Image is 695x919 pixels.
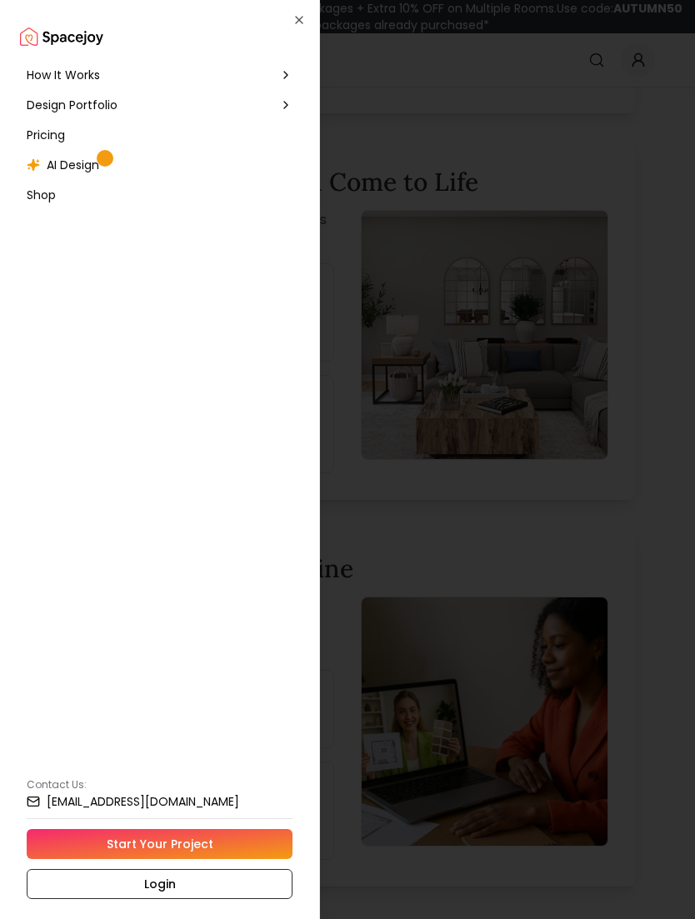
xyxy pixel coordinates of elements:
[20,20,103,53] a: Spacejoy
[47,157,99,173] span: AI Design
[47,796,239,807] small: [EMAIL_ADDRESS][DOMAIN_NAME]
[27,795,292,808] a: [EMAIL_ADDRESS][DOMAIN_NAME]
[27,67,100,83] span: How It Works
[27,829,292,859] a: Start Your Project
[27,187,56,203] span: Shop
[27,778,292,792] p: Contact Us:
[27,97,117,113] span: Design Portfolio
[27,869,292,899] a: Login
[27,127,65,143] span: Pricing
[20,20,103,53] img: Spacejoy Logo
